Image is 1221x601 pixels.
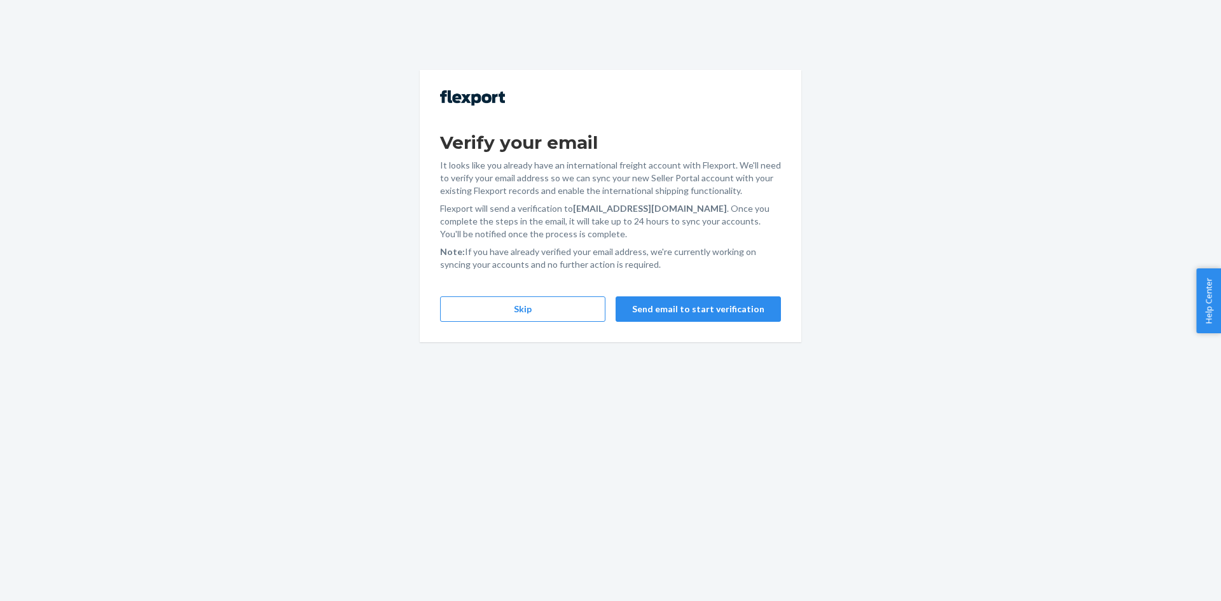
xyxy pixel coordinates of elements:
button: Help Center [1196,268,1221,333]
strong: [EMAIL_ADDRESS][DOMAIN_NAME] [573,203,727,214]
img: Flexport logo [440,90,505,106]
p: Flexport will send a verification to . Once you complete the steps in the email, it will take up ... [440,202,781,240]
p: It looks like you already have an international freight account with Flexport. We'll need to veri... [440,159,781,197]
p: If you have already verified your email address, we're currently working on syncing your accounts... [440,245,781,271]
strong: Note: [440,246,465,257]
button: Send email to start verification [616,296,781,322]
button: Skip [440,296,605,322]
h1: Verify your email [440,131,781,154]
